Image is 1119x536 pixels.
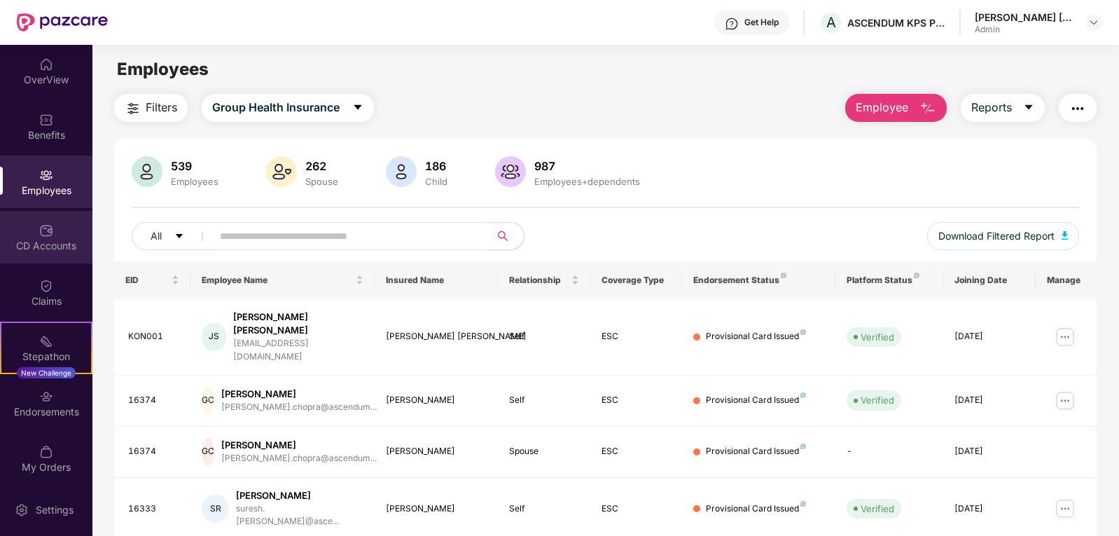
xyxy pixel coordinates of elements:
[202,94,374,122] button: Group Health Insurancecaret-down
[489,231,517,242] span: search
[15,503,29,517] img: svg+xml;base64,PHN2ZyBpZD0iU2V0dGluZy0yMHgyMCIgeG1sbnM9Imh0dHA6Ly93d3cudzMub3JnLzIwMDAvc3ZnIiB3aW...
[212,99,340,116] span: Group Health Insurance
[954,330,1024,343] div: [DATE]
[221,439,377,452] div: [PERSON_NAME]
[1054,497,1076,520] img: manageButton
[914,273,919,278] img: svg+xml;base64,PHN2ZyB4bWxucz0iaHR0cDovL3d3dy53My5vcmcvMjAwMC9zdmciIHdpZHRoPSI4IiBoZWlnaHQ9IjgiIH...
[975,24,1073,35] div: Admin
[303,176,341,187] div: Spouse
[39,390,53,404] img: svg+xml;base64,PHN2ZyBpZD0iRW5kb3JzZW1lbnRzIiB4bWxucz0iaHR0cDovL3d3dy53My5vcmcvMjAwMC9zdmciIHdpZH...
[386,156,417,187] img: svg+xml;base64,PHN2ZyB4bWxucz0iaHR0cDovL3d3dy53My5vcmcvMjAwMC9zdmciIHhtbG5zOnhsaW5rPSJodHRwOi8vd3...
[1088,17,1099,28] img: svg+xml;base64,PHN2ZyBpZD0iRHJvcGRvd24tMzJ4MzIiIHhtbG5zPSJodHRwOi8vd3d3LnczLm9yZy8yMDAwL3N2ZyIgd2...
[168,176,221,187] div: Employees
[602,502,672,516] div: ESC
[151,228,162,244] span: All
[114,94,188,122] button: Filters
[132,222,217,250] button: Allcaret-down
[856,99,908,116] span: Employee
[590,261,683,299] th: Coverage Type
[39,224,53,238] img: svg+xml;base64,PHN2ZyBpZD0iQ0RfQWNjb3VudHMiIGRhdGEtbmFtZT0iQ0QgQWNjb3VudHMiIHhtbG5zPSJodHRwOi8vd3...
[128,394,180,407] div: 16374
[117,59,209,79] span: Employees
[128,330,180,343] div: KON001
[221,401,377,414] div: [PERSON_NAME].chopra@ascendum...
[125,275,169,286] span: EID
[39,445,53,459] img: svg+xml;base64,PHN2ZyBpZD0iTXlfT3JkZXJzIiBkYXRhLW5hbWU9Ik15IE9yZGVycyIgeG1sbnM9Imh0dHA6Ly93d3cudz...
[531,159,643,173] div: 987
[919,100,936,117] img: svg+xml;base64,PHN2ZyB4bWxucz0iaHR0cDovL3d3dy53My5vcmcvMjAwMC9zdmciIHhtbG5zOnhsaW5rPSJodHRwOi8vd3...
[845,94,947,122] button: Employee
[509,445,579,458] div: Spouse
[847,275,932,286] div: Platform Status
[498,261,590,299] th: Relationship
[800,392,806,398] img: svg+xml;base64,PHN2ZyB4bWxucz0iaHR0cDovL3d3dy53My5vcmcvMjAwMC9zdmciIHdpZHRoPSI4IiBoZWlnaHQ9IjgiIH...
[509,275,569,286] span: Relationship
[202,438,214,466] div: GC
[954,445,1024,458] div: [DATE]
[386,394,486,407] div: [PERSON_NAME]
[861,330,894,344] div: Verified
[128,445,180,458] div: 16374
[221,387,377,401] div: [PERSON_NAME]
[221,452,377,465] div: [PERSON_NAME].chopra@ascendum...
[128,502,180,516] div: 16333
[489,222,524,250] button: search
[146,99,177,116] span: Filters
[1036,261,1097,299] th: Manage
[602,394,672,407] div: ESC
[954,394,1024,407] div: [DATE]
[1023,102,1034,114] span: caret-down
[202,387,214,415] div: GC
[531,176,643,187] div: Employees+dependents
[954,502,1024,516] div: [DATE]
[114,261,191,299] th: EID
[861,502,894,516] div: Verified
[495,156,526,187] img: svg+xml;base64,PHN2ZyB4bWxucz0iaHR0cDovL3d3dy53My5vcmcvMjAwMC9zdmciIHhtbG5zOnhsaW5rPSJodHRwOi8vd3...
[706,394,806,407] div: Provisional Card Issued
[386,502,486,516] div: [PERSON_NAME]
[190,261,375,299] th: Employee Name
[800,501,806,507] img: svg+xml;base64,PHN2ZyB4bWxucz0iaHR0cDovL3d3dy53My5vcmcvMjAwMC9zdmciIHdpZHRoPSI4IiBoZWlnaHQ9IjgiIH...
[725,17,739,31] img: svg+xml;base64,PHN2ZyBpZD0iSGVscC0zMngzMiIgeG1sbnM9Imh0dHA6Ly93d3cudzMub3JnLzIwMDAvc3ZnIiB3aWR0aD...
[1054,390,1076,412] img: manageButton
[386,330,486,343] div: [PERSON_NAME] [PERSON_NAME]
[233,337,364,364] div: [EMAIL_ADDRESS][DOMAIN_NAME]
[1062,231,1069,240] img: svg+xml;base64,PHN2ZyB4bWxucz0iaHR0cDovL3d3dy53My5vcmcvMjAwMC9zdmciIHhtbG5zOnhsaW5rPSJodHRwOi8vd3...
[422,159,450,173] div: 186
[236,502,363,529] div: suresh.[PERSON_NAME]@asce...
[17,13,108,32] img: New Pazcare Logo
[39,279,53,293] img: svg+xml;base64,PHN2ZyBpZD0iQ2xhaW0iIHhtbG5zPSJodHRwOi8vd3d3LnczLm9yZy8yMDAwL3N2ZyIgd2lkdGg9IjIwIi...
[202,275,353,286] span: Employee Name
[168,159,221,173] div: 539
[975,11,1073,24] div: [PERSON_NAME] [PERSON_NAME]
[826,14,836,31] span: A
[132,156,162,187] img: svg+xml;base64,PHN2ZyB4bWxucz0iaHR0cDovL3d3dy53My5vcmcvMjAwMC9zdmciIHhtbG5zOnhsaW5rPSJodHRwOi8vd3...
[961,94,1045,122] button: Reportscaret-down
[202,495,229,523] div: SR
[509,502,579,516] div: Self
[39,168,53,182] img: svg+xml;base64,PHN2ZyBpZD0iRW1wbG95ZWVzIiB4bWxucz0iaHR0cDovL3d3dy53My5vcmcvMjAwMC9zdmciIHdpZHRoPS...
[39,113,53,127] img: svg+xml;base64,PHN2ZyBpZD0iQmVuZWZpdHMiIHhtbG5zPSJodHRwOi8vd3d3LnczLm9yZy8yMDAwL3N2ZyIgd2lkdGg9Ij...
[1,350,91,364] div: Stepathon
[706,445,806,458] div: Provisional Card Issued
[927,222,1080,250] button: Download Filtered Report
[693,275,824,286] div: Endorsement Status
[602,330,672,343] div: ESC
[17,367,76,378] div: New Challenge
[422,176,450,187] div: Child
[800,444,806,449] img: svg+xml;base64,PHN2ZyB4bWxucz0iaHR0cDovL3d3dy53My5vcmcvMjAwMC9zdmciIHdpZHRoPSI4IiBoZWlnaHQ9IjgiIH...
[236,489,363,502] div: [PERSON_NAME]
[233,310,364,337] div: [PERSON_NAME] [PERSON_NAME]
[303,159,341,173] div: 262
[386,445,486,458] div: [PERSON_NAME]
[509,394,579,407] div: Self
[800,329,806,335] img: svg+xml;base64,PHN2ZyB4bWxucz0iaHR0cDovL3d3dy53My5vcmcvMjAwMC9zdmciIHdpZHRoPSI4IiBoZWlnaHQ9IjgiIH...
[174,231,184,242] span: caret-down
[125,100,141,117] img: svg+xml;base64,PHN2ZyB4bWxucz0iaHR0cDovL3d3dy53My5vcmcvMjAwMC9zdmciIHdpZHRoPSIyNCIgaGVpZ2h0PSIyNC...
[509,330,579,343] div: Self
[706,330,806,343] div: Provisional Card Issued
[266,156,297,187] img: svg+xml;base64,PHN2ZyB4bWxucz0iaHR0cDovL3d3dy53My5vcmcvMjAwMC9zdmciIHhtbG5zOnhsaW5rPSJodHRwOi8vd3...
[938,228,1055,244] span: Download Filtered Report
[602,445,672,458] div: ESC
[943,261,1036,299] th: Joining Date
